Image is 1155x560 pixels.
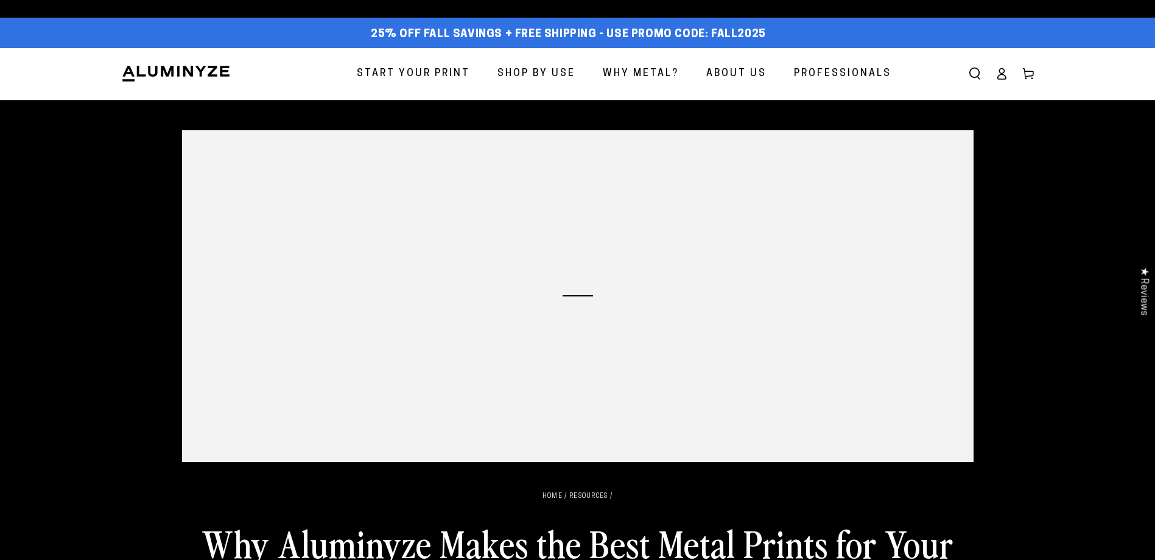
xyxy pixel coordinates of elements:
[1132,257,1155,325] div: Click to open Judge.me floating reviews tab
[542,493,563,500] a: Home
[785,58,900,90] a: Professionals
[961,60,988,87] summary: Search our site
[121,65,231,83] img: Aluminyze
[569,493,608,500] a: Resources
[697,58,776,90] a: About Us
[488,58,585,90] a: Shop By Use
[794,65,891,83] span: Professionals
[348,58,479,90] a: Start Your Print
[497,65,575,83] span: Shop By Use
[706,65,767,83] span: About Us
[357,65,470,83] span: Start Your Print
[371,28,766,41] span: 25% off FALL Savings + Free Shipping - Use Promo Code: FALL2025
[182,492,974,501] nav: breadcrumbs
[610,493,613,500] span: /
[564,493,567,500] span: /
[603,65,679,83] span: Why Metal?
[594,58,688,90] a: Why Metal?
